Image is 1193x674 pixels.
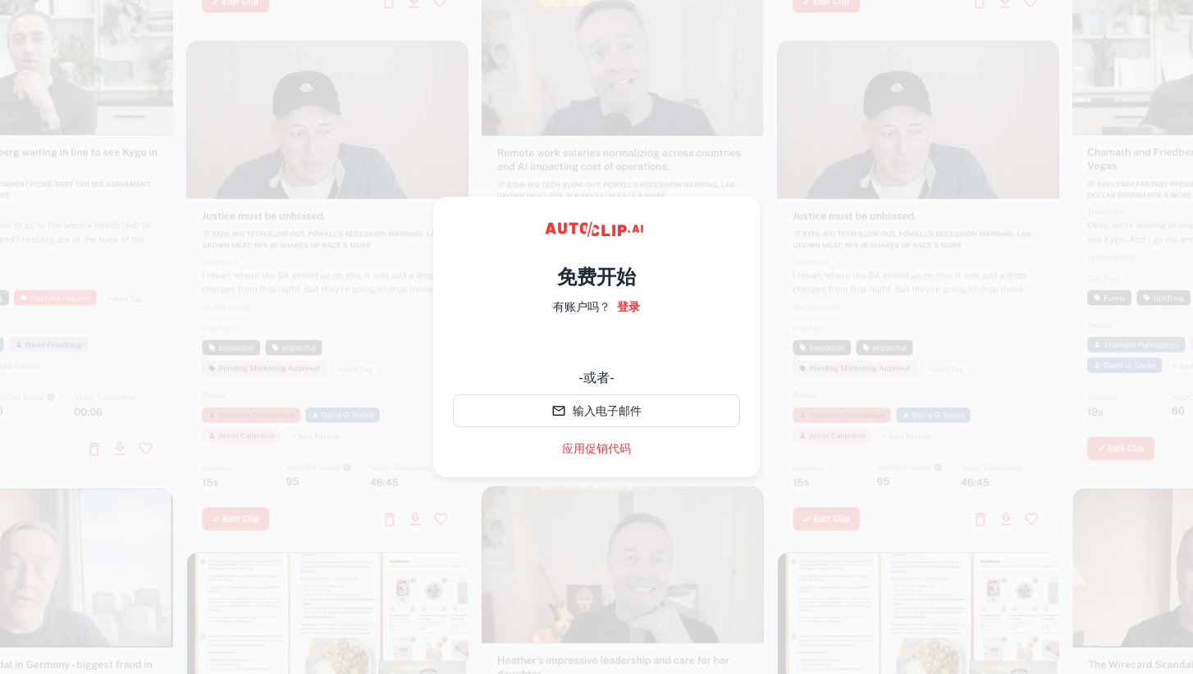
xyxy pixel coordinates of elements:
a: 应用促销代码 [562,440,631,458]
div: -或者- [453,368,740,388]
button: 输入电子邮件 [453,394,740,427]
h4: 免费开始 [557,262,636,291]
p: 有账户吗？ [553,298,610,316]
iframe: “使用谷歌账号登录”按钮 [445,327,748,363]
a: 登录 [617,298,640,316]
div: 使用谷歌账号登录。在新标签页中打开 [453,327,740,363]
